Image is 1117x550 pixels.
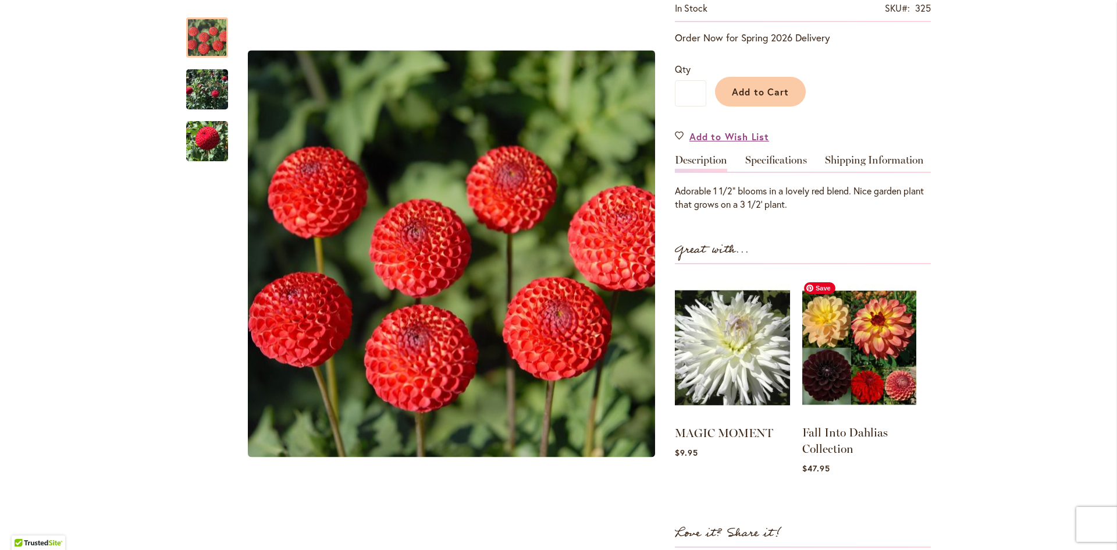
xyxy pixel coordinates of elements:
[240,6,663,502] div: IRISH GLOWIRISH GLOWIRISH GLOW
[675,63,691,75] span: Qty
[675,184,931,211] div: Adorable 1 1/2" blooms in a lovely red blend. Nice garden plant that grows on a 3 1/2' plant.
[186,109,228,161] div: IRISH GLOW
[186,119,228,162] img: IRISH GLOW
[802,425,888,456] a: Fall Into Dahlias Collection
[802,276,916,419] img: Fall Into Dahlias Collection
[248,51,655,457] img: IRISH GLOW
[675,240,749,260] strong: Great with...
[675,2,707,14] span: In stock
[915,2,931,15] div: 325
[885,2,910,14] strong: SKU
[186,6,240,58] div: IRISH GLOW
[675,155,931,211] div: Detailed Product Info
[675,155,727,172] a: Description
[9,509,41,541] iframe: Launch Accessibility Center
[745,155,807,172] a: Specifications
[804,282,835,294] span: Save
[675,447,698,458] span: $9.95
[825,155,924,172] a: Shipping Information
[802,463,830,474] span: $47.95
[186,61,228,118] img: IRISH GLOW
[675,426,773,440] a: MAGIC MOMENT
[732,86,789,98] span: Add to Cart
[675,31,931,45] p: Order Now for Spring 2026 Delivery
[675,130,769,143] a: Add to Wish List
[715,77,806,107] button: Add to Cart
[675,524,781,543] strong: Love it? Share it!
[186,58,240,109] div: IRISH GLOW
[240,6,663,502] div: IRISH GLOW
[675,2,707,15] div: Availability
[675,276,790,420] img: MAGIC MOMENT
[689,130,769,143] span: Add to Wish List
[240,6,717,502] div: Product Images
